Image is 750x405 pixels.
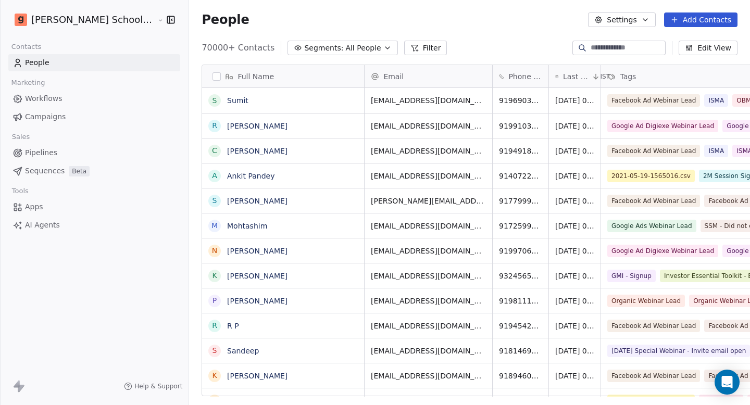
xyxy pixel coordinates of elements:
span: [PERSON_NAME][EMAIL_ADDRESS][PERSON_NAME][DOMAIN_NAME] [371,196,486,206]
span: 919454241836 [499,321,542,331]
span: [DATE] 06:03 PM [555,346,594,356]
span: [DATE] 06:07 PM [555,95,594,106]
span: [EMAIL_ADDRESS][DOMAIN_NAME] [371,346,486,356]
span: Facebook Ad Webinar Lead [607,145,700,157]
a: [PERSON_NAME] [227,272,287,280]
a: Mohtashim [227,222,267,230]
span: [DATE] 06:05 PM [555,246,594,256]
div: R [213,320,218,331]
span: Sequences [25,166,65,176]
a: AI Agents [8,217,180,234]
span: 919491871050 [499,146,542,156]
span: 70000+ Contacts [202,42,274,54]
span: Marketing [7,75,49,91]
span: Help & Support [134,382,182,390]
a: Apps [8,198,180,216]
span: Pipelines [25,147,57,158]
span: ISMA [705,94,729,107]
a: [PERSON_NAME] [227,197,287,205]
span: ISMA [705,145,729,157]
div: S [213,95,217,106]
span: Tags [620,71,636,82]
a: SequencesBeta [8,162,180,180]
span: Contacts [7,39,46,55]
div: S [213,345,217,356]
span: [DATE] 06:03 PM [555,321,594,331]
span: Email [383,71,404,82]
span: [DATE] 06:04 PM [555,296,594,306]
span: Facebook Ad Webinar Lead [607,320,700,332]
span: 917799990080 [499,196,542,206]
img: Goela%20School%20Logos%20(4).png [15,14,27,26]
a: Pipelines [8,144,180,161]
a: [PERSON_NAME] [227,122,287,130]
span: 918146965576 [499,346,542,356]
a: [PERSON_NAME] [227,372,287,380]
span: All People [345,43,381,54]
span: [EMAIL_ADDRESS][DOMAIN_NAME] [371,321,486,331]
div: Email [365,65,492,87]
span: 9324565809 [499,271,542,281]
div: S [213,195,217,206]
span: Google Ad Digiexe Webinar Lead [607,245,718,257]
div: Last Activity DateIST [549,65,601,87]
span: People [25,57,49,68]
span: [DATE] Special Webinar - Invite email open [607,345,750,357]
span: [EMAIL_ADDRESS][DOMAIN_NAME] [371,246,486,256]
div: Phone Number [493,65,548,87]
span: Sales [7,129,34,145]
span: Last Activity Date [563,71,590,82]
button: Edit View [679,41,737,55]
span: [EMAIL_ADDRESS][DOMAIN_NAME] [371,296,486,306]
span: [DATE] 06:06 PM [555,171,594,181]
span: [DATE] 06:07 PM [555,121,594,131]
span: 919811102689 [499,296,542,306]
span: [EMAIL_ADDRESS][DOMAIN_NAME] [371,221,486,231]
span: Workflows [25,93,63,104]
span: Full Name [238,71,274,82]
span: 919970672960 [499,246,542,256]
div: P [213,295,217,306]
a: Sandeep [227,347,259,355]
span: 2021-05-19-1565016.csv [607,170,695,182]
span: [EMAIL_ADDRESS][DOMAIN_NAME] [371,95,486,106]
span: 919690395232 [499,95,542,106]
a: [PERSON_NAME] [227,397,287,405]
span: 919910329890 [499,121,542,131]
div: C [213,145,218,156]
span: [EMAIL_ADDRESS][DOMAIN_NAME] [371,121,486,131]
a: Sumit [227,96,248,105]
span: [DATE] 06:06 PM [555,196,594,206]
div: K [213,270,217,281]
span: Beta [69,166,90,176]
span: Google Ad Digiexe Webinar Lead [607,120,718,132]
span: Campaigns [25,111,66,122]
span: [DATE] 06:06 PM [555,146,594,156]
button: Filter [404,41,447,55]
div: grid [202,88,365,397]
span: [DATE] 06:05 PM [555,221,594,231]
span: GMI - Signup [607,270,656,282]
a: Workflows [8,90,180,107]
span: Phone Number [508,71,542,82]
a: Ankit Pandey [227,172,274,180]
span: [EMAIL_ADDRESS][DOMAIN_NAME] [371,371,486,381]
span: Facebook Ad Webinar Lead [607,94,700,107]
span: People [202,12,249,28]
span: 9140722239 [499,171,542,181]
div: A [213,170,218,181]
span: [EMAIL_ADDRESS][DOMAIN_NAME] [371,171,486,181]
div: Open Intercom Messenger [715,370,740,395]
span: [PERSON_NAME] School of Finance LLP [31,13,155,27]
span: 917259979414 [499,221,542,231]
span: [DATE] 06:03 PM [555,371,594,381]
a: [PERSON_NAME] [227,147,287,155]
div: N [212,245,217,256]
button: [PERSON_NAME] School of Finance LLP [12,11,150,29]
a: R P [227,322,239,330]
button: Settings [588,12,655,27]
a: [PERSON_NAME] [227,247,287,255]
span: Organic Webinar Lead [607,295,685,307]
span: AI Agents [25,220,60,231]
span: Google Ads Webinar Lead [607,220,696,232]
